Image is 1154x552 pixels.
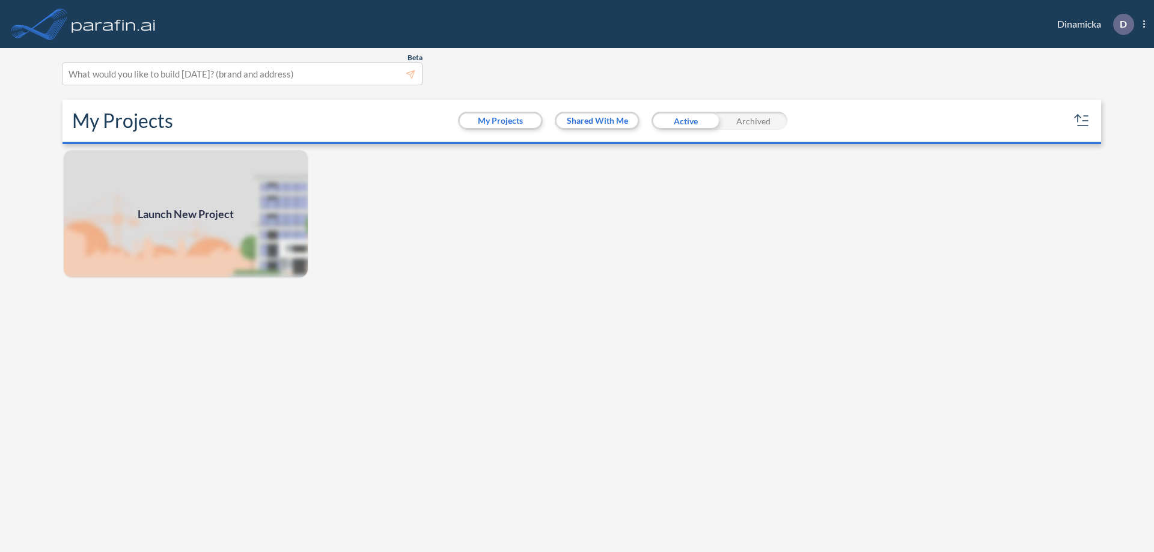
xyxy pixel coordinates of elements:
[72,109,173,132] h2: My Projects
[69,12,158,36] img: logo
[408,53,423,62] span: Beta
[719,112,787,130] div: Archived
[1072,111,1091,130] button: sort
[1039,14,1145,35] div: Dinamicka
[1120,19,1127,29] p: D
[460,114,541,128] button: My Projects
[652,112,719,130] div: Active
[138,206,234,222] span: Launch New Project
[63,149,309,279] img: add
[557,114,638,128] button: Shared With Me
[63,149,309,279] a: Launch New Project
